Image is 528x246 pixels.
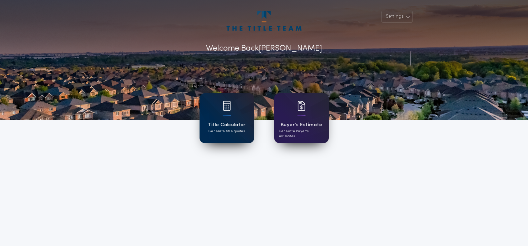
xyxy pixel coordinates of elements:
[279,129,324,139] p: Generate buyer's estimates
[206,43,322,55] p: Welcome Back [PERSON_NAME]
[297,101,305,111] img: card icon
[381,11,413,23] button: Settings
[227,11,301,31] img: account-logo
[208,121,246,129] h1: Title Calculator
[274,93,329,143] a: card iconBuyer's EstimateGenerate buyer's estimates
[223,101,231,111] img: card icon
[209,129,245,134] p: Generate title quotes
[280,121,322,129] h1: Buyer's Estimate
[200,93,254,143] a: card iconTitle CalculatorGenerate title quotes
